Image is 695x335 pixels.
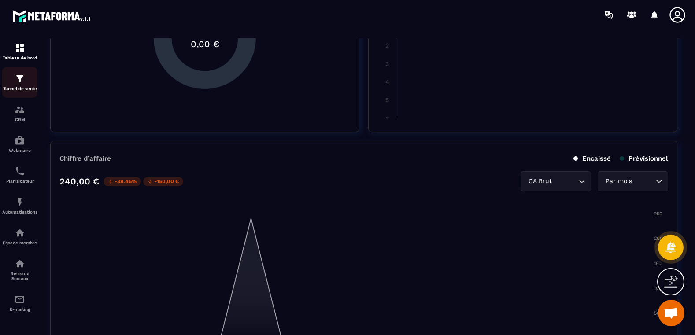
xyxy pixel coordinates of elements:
img: social-network [15,258,25,269]
a: social-networksocial-networkRéseaux Sociaux [2,252,37,287]
p: Tunnel de vente [2,86,37,91]
div: Search for option [521,171,591,191]
a: schedulerschedulerPlanificateur [2,159,37,190]
a: formationformationTableau de bord [2,36,37,67]
img: automations [15,228,25,238]
p: -38.46% [104,177,141,186]
tspan: 5 [385,96,389,103]
a: automationsautomationsAutomatisations [2,190,37,221]
a: Ouvrir le chat [658,300,684,326]
tspan: 150 [654,261,662,266]
p: Automatisations [2,210,37,214]
a: emailemailE-mailing [2,287,37,318]
img: automations [15,135,25,146]
tspan: 100 [654,285,662,291]
p: E-mailing [2,307,37,312]
p: Chiffre d’affaire [59,155,111,162]
img: formation [15,43,25,53]
a: automationsautomationsWebinaire [2,129,37,159]
p: Planificateur [2,179,37,184]
tspan: 2 [385,42,389,49]
tspan: 200 [654,236,663,241]
input: Search for option [634,177,654,186]
tspan: 250 [654,211,662,217]
p: Prévisionnel [620,155,668,162]
p: Espace membre [2,240,37,245]
p: Webinaire [2,148,37,153]
img: logo [12,8,92,24]
tspan: 4 [385,78,389,85]
div: Search for option [598,171,668,191]
p: CRM [2,117,37,122]
img: email [15,294,25,305]
tspan: 6 [385,115,389,122]
img: automations [15,197,25,207]
span: CA Brut [526,177,554,186]
p: Réseaux Sociaux [2,271,37,281]
img: formation [15,104,25,115]
tspan: 3 [385,60,389,67]
tspan: 50 [654,310,660,316]
p: 240,00 € [59,176,99,187]
img: formation [15,74,25,84]
a: formationformationCRM [2,98,37,129]
img: scheduler [15,166,25,177]
input: Search for option [554,177,577,186]
p: -150,00 € [143,177,183,186]
p: Encaissé [573,155,611,162]
p: Tableau de bord [2,55,37,60]
a: automationsautomationsEspace membre [2,221,37,252]
span: Par mois [603,177,634,186]
a: formationformationTunnel de vente [2,67,37,98]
